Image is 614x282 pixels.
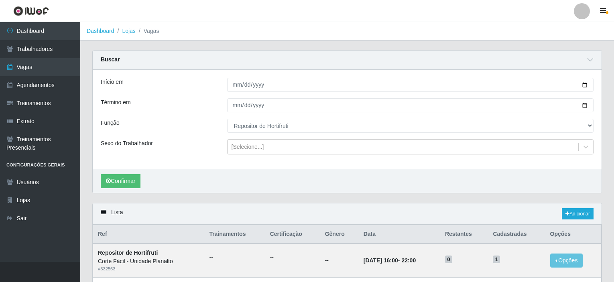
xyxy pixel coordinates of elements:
[209,253,260,262] ul: --
[545,225,602,244] th: Opções
[87,28,114,34] a: Dashboard
[101,139,153,148] label: Sexo do Trabalhador
[401,257,416,264] time: 22:00
[101,78,124,86] label: Início em
[101,119,120,127] label: Função
[93,225,205,244] th: Ref
[93,203,602,225] div: Lista
[493,256,500,264] span: 1
[488,225,545,244] th: Cadastradas
[550,254,583,268] button: Opções
[440,225,488,244] th: Restantes
[364,257,416,264] strong: -
[80,22,614,41] nav: breadcrumb
[562,208,594,219] a: Adicionar
[320,225,359,244] th: Gênero
[227,78,594,92] input: 00/00/0000
[13,6,49,16] img: CoreUI Logo
[364,257,398,264] time: [DATE] 16:00
[204,225,265,244] th: Trainamentos
[270,253,315,262] ul: --
[320,243,359,277] td: --
[98,250,158,256] strong: Repositor de Hortifruti
[122,28,135,34] a: Lojas
[227,98,594,112] input: 00/00/0000
[101,98,131,107] label: Término em
[359,225,440,244] th: Data
[101,56,120,63] strong: Buscar
[232,143,264,151] div: [Selecione...]
[98,257,199,266] div: Corte Fácil - Unidade Planalto
[136,27,159,35] li: Vagas
[265,225,320,244] th: Certificação
[101,174,140,188] button: Confirmar
[445,256,452,264] span: 0
[98,266,199,272] div: # 332563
